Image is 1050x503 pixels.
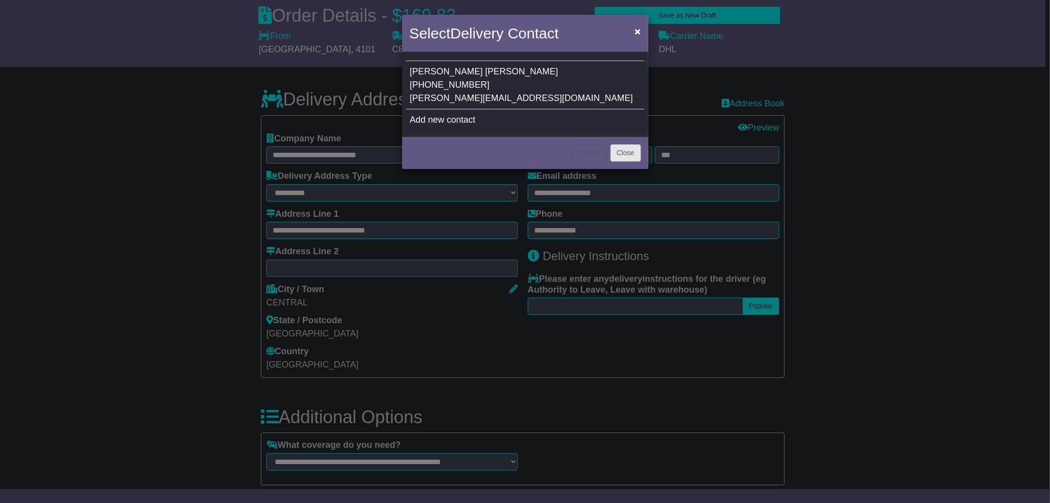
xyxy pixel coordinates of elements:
span: [PHONE_NUMBER] [410,80,490,90]
button: Close [610,144,641,162]
span: Contact [508,25,559,41]
span: Add new contact [410,115,476,125]
span: Delivery [450,25,504,41]
span: [PERSON_NAME][EMAIL_ADDRESS][DOMAIN_NAME] [410,93,633,103]
span: × [635,26,640,37]
button: Close [630,21,645,41]
span: [PERSON_NAME] [485,67,558,76]
h4: Select [410,22,559,44]
span: [PERSON_NAME] [410,67,483,76]
button: < Back [573,144,606,162]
